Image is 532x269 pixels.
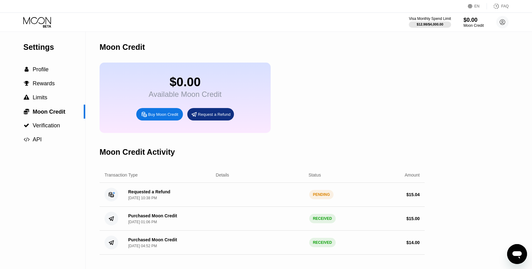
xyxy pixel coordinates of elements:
[128,213,177,218] div: Purchased Moon Credit
[100,43,145,52] div: Moon Credit
[507,244,527,264] iframe: Button to launch messaging window, conversation in progress
[406,192,420,197] div: $ 15.04
[23,95,30,100] div: 
[100,148,175,157] div: Moon Credit Activity
[406,240,420,245] div: $ 14.00
[24,137,30,142] span: 
[409,17,451,28] div: Visa Monthly Spend Limit$12.98/$4,000.00
[33,122,60,129] span: Verification
[105,172,138,177] div: Transaction Type
[148,112,178,117] div: Buy Moon Credit
[136,108,183,120] div: Buy Moon Credit
[128,220,157,224] div: [DATE] 01:06 PM
[216,172,229,177] div: Details
[187,108,234,120] div: Request a Refund
[149,90,222,99] div: Available Moon Credit
[23,108,30,115] div: 
[501,4,509,8] div: FAQ
[474,4,480,8] div: EN
[128,244,157,248] div: [DATE] 04:52 PM
[464,17,484,28] div: $0.00Moon Credit
[405,172,420,177] div: Amount
[23,123,30,128] div: 
[33,80,55,87] span: Rewards
[24,81,29,86] span: 
[128,237,177,242] div: Purchased Moon Credit
[33,94,47,101] span: Limits
[309,172,321,177] div: Status
[33,136,42,143] span: API
[309,238,336,247] div: RECEIVED
[309,214,336,223] div: RECEIVED
[149,75,222,89] div: $0.00
[417,22,443,26] div: $12.98 / $4,000.00
[309,190,334,199] div: PENDING
[33,66,49,73] span: Profile
[24,95,29,100] span: 
[406,216,420,221] div: $ 15.00
[23,81,30,86] div: 
[128,196,157,200] div: [DATE] 10:38 PM
[464,17,484,23] div: $0.00
[464,23,484,28] div: Moon Credit
[409,17,451,21] div: Visa Monthly Spend Limit
[33,109,65,115] span: Moon Credit
[24,123,29,128] span: 
[128,189,170,194] div: Requested a Refund
[23,67,30,72] div: 
[24,108,29,115] span: 
[23,137,30,142] div: 
[487,3,509,9] div: FAQ
[468,3,487,9] div: EN
[198,112,231,117] div: Request a Refund
[25,67,29,72] span: 
[23,43,85,52] div: Settings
